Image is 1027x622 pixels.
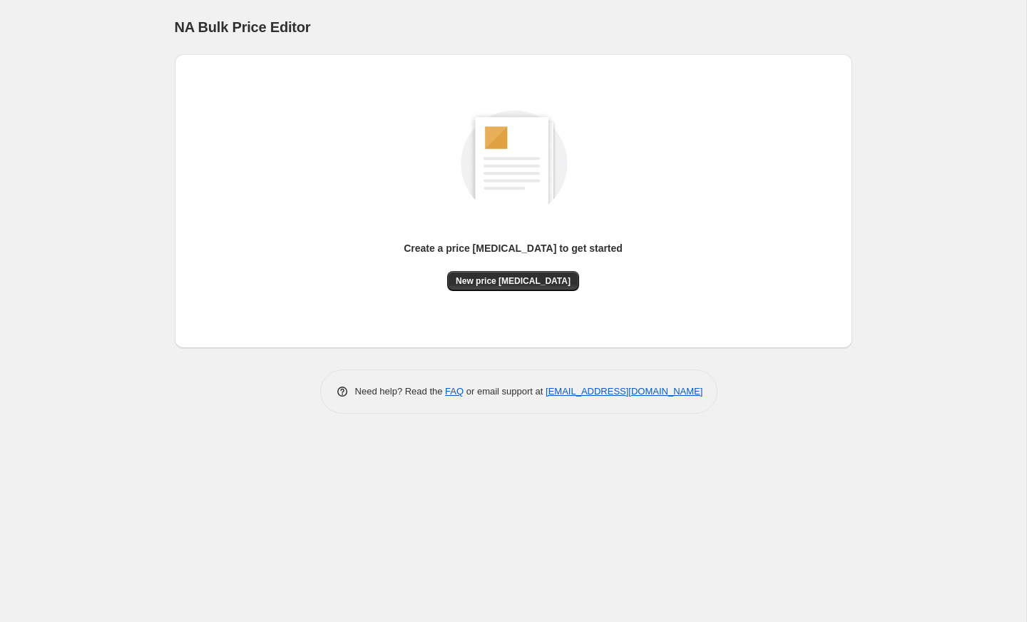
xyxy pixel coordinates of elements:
[355,386,446,397] span: Need help? Read the
[546,386,702,397] a: [EMAIL_ADDRESS][DOMAIN_NAME]
[404,241,623,255] p: Create a price [MEDICAL_DATA] to get started
[445,386,464,397] a: FAQ
[464,386,546,397] span: or email support at
[456,275,571,287] span: New price [MEDICAL_DATA]
[447,271,579,291] button: New price [MEDICAL_DATA]
[175,19,311,35] span: NA Bulk Price Editor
